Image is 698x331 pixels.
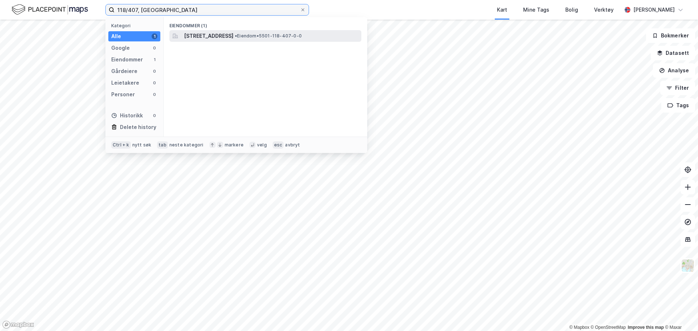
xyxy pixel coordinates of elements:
[111,23,160,28] div: Kategori
[111,44,130,52] div: Google
[569,325,589,330] a: Mapbox
[273,141,284,149] div: esc
[111,32,121,41] div: Alle
[661,98,695,113] button: Tags
[152,45,157,51] div: 0
[646,28,695,43] button: Bokmerker
[662,296,698,331] iframe: Chat Widget
[2,320,34,329] a: Mapbox homepage
[628,325,664,330] a: Improve this map
[660,81,695,95] button: Filter
[115,4,300,15] input: Søk på adresse, matrikkel, gårdeiere, leietakere eller personer
[111,90,135,99] div: Personer
[651,46,695,60] button: Datasett
[235,33,302,39] span: Eiendom • 5501-118-407-0-0
[152,80,157,86] div: 0
[152,68,157,74] div: 0
[565,5,578,14] div: Bolig
[591,325,626,330] a: OpenStreetMap
[225,142,244,148] div: markere
[235,33,237,39] span: •
[523,5,549,14] div: Mine Tags
[111,78,139,87] div: Leietakere
[111,55,143,64] div: Eiendommer
[633,5,675,14] div: [PERSON_NAME]
[681,259,695,273] img: Z
[662,296,698,331] div: Kontrollprogram for chat
[653,63,695,78] button: Analyse
[152,57,157,62] div: 1
[111,141,131,149] div: Ctrl + k
[152,113,157,118] div: 0
[169,142,204,148] div: neste kategori
[285,142,300,148] div: avbryt
[594,5,614,14] div: Verktøy
[132,142,152,148] div: nytt søk
[12,3,88,16] img: logo.f888ab2527a4732fd821a326f86c7f29.svg
[157,141,168,149] div: tab
[120,123,156,132] div: Delete history
[111,67,137,76] div: Gårdeiere
[257,142,267,148] div: velg
[152,92,157,97] div: 0
[184,32,233,40] span: [STREET_ADDRESS]
[111,111,143,120] div: Historikk
[152,33,157,39] div: 1
[497,5,507,14] div: Kart
[164,17,367,30] div: Eiendommer (1)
